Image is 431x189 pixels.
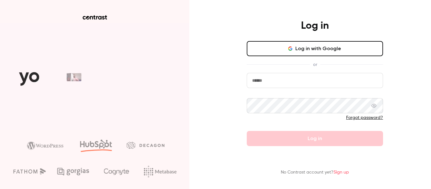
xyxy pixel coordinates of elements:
h4: Log in [301,20,329,32]
span: or [310,61,320,68]
button: Log in with Google [247,41,383,56]
a: Sign up [334,170,349,174]
p: No Contrast account yet? [281,169,349,176]
a: Forgot password? [346,115,383,120]
img: decagon [127,142,164,149]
